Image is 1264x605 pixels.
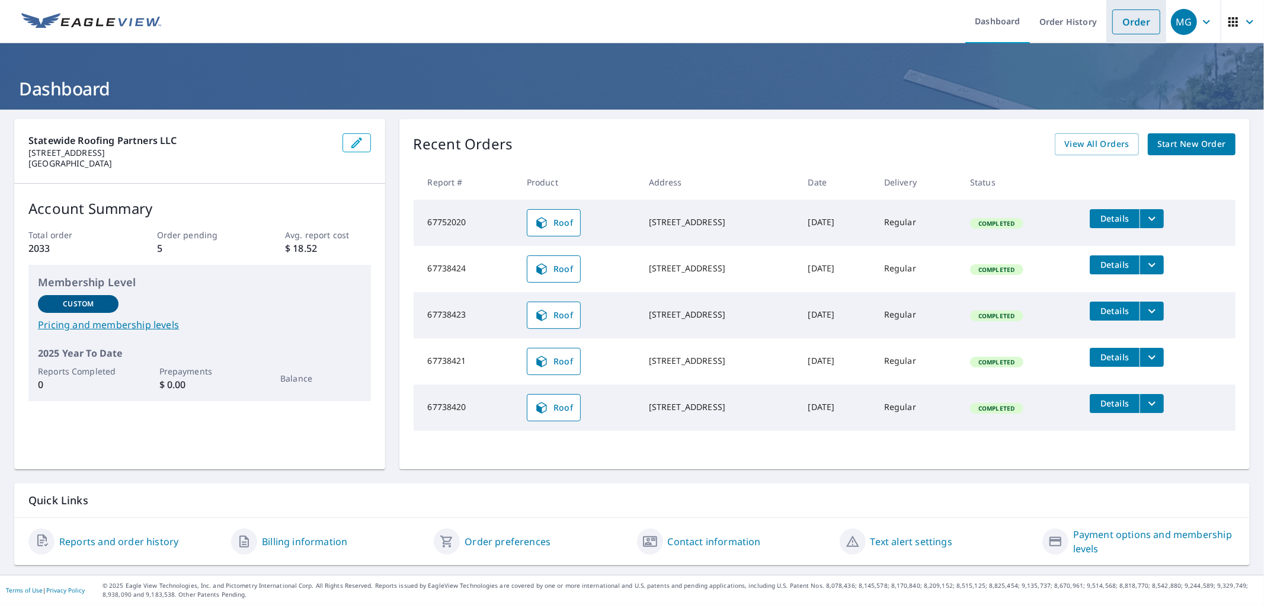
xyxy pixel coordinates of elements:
span: Details [1097,351,1132,363]
td: [DATE] [799,338,875,385]
th: Report # [414,165,517,200]
div: [STREET_ADDRESS] [649,309,789,321]
th: Address [639,165,799,200]
a: Pricing and membership levels [38,318,361,332]
span: Details [1097,398,1132,409]
a: Text alert settings [871,534,952,549]
h1: Dashboard [14,76,1250,101]
p: © 2025 Eagle View Technologies, Inc. and Pictometry International Corp. All Rights Reserved. Repo... [103,581,1258,599]
span: Completed [971,265,1022,274]
a: Contact information [668,534,761,549]
div: [STREET_ADDRESS] [649,216,789,228]
button: detailsBtn-67738423 [1090,302,1140,321]
span: Details [1097,259,1132,270]
button: filesDropdownBtn-67752020 [1140,209,1164,228]
th: Delivery [875,165,961,200]
span: Completed [971,219,1022,228]
p: Reports Completed [38,365,119,377]
div: [STREET_ADDRESS] [649,355,789,367]
td: [DATE] [799,292,875,338]
span: Start New Order [1157,137,1226,152]
a: View All Orders [1055,133,1139,155]
button: filesDropdownBtn-67738420 [1140,394,1164,413]
a: Roof [527,394,581,421]
span: Roof [535,262,574,276]
button: detailsBtn-67738424 [1090,255,1140,274]
th: Date [799,165,875,200]
td: [DATE] [799,246,875,292]
td: [DATE] [799,200,875,246]
a: Start New Order [1148,133,1236,155]
p: | [6,587,85,594]
p: Statewide Roofing Partners LLC [28,133,333,148]
th: Product [517,165,639,200]
span: Completed [971,358,1022,366]
p: 2025 Year To Date [38,346,361,360]
span: Details [1097,213,1132,224]
p: Membership Level [38,274,361,290]
a: Roof [527,255,581,283]
th: Status [961,165,1080,200]
p: Prepayments [159,365,240,377]
span: Roof [535,354,574,369]
p: $ 0.00 [159,377,240,392]
p: Custom [63,299,94,309]
p: Order pending [157,229,242,241]
td: 67738421 [414,338,517,385]
td: Regular [875,385,961,431]
span: Details [1097,305,1132,316]
p: Quick Links [28,493,1236,508]
div: [STREET_ADDRESS] [649,263,789,274]
a: Roof [527,302,581,329]
span: View All Orders [1064,137,1129,152]
button: detailsBtn-67738421 [1090,348,1140,367]
p: [STREET_ADDRESS] [28,148,333,158]
a: Billing information [262,534,347,549]
span: Roof [535,216,574,230]
a: Roof [527,209,581,236]
button: detailsBtn-67738420 [1090,394,1140,413]
td: 67752020 [414,200,517,246]
button: filesDropdownBtn-67738421 [1140,348,1164,367]
p: 0 [38,377,119,392]
td: [DATE] [799,385,875,431]
p: Avg. report cost [285,229,370,241]
a: Payment options and membership levels [1073,527,1236,556]
div: [STREET_ADDRESS] [649,401,789,413]
a: Roof [527,348,581,375]
a: Privacy Policy [46,586,85,594]
span: Completed [971,404,1022,412]
span: Roof [535,308,574,322]
span: Roof [535,401,574,415]
button: filesDropdownBtn-67738424 [1140,255,1164,274]
a: Order preferences [465,534,551,549]
a: Reports and order history [59,534,178,549]
p: Recent Orders [414,133,513,155]
p: $ 18.52 [285,241,370,255]
p: 2033 [28,241,114,255]
td: 67738423 [414,292,517,338]
p: Balance [280,372,361,385]
td: 67738424 [414,246,517,292]
td: 67738420 [414,385,517,431]
p: 5 [157,241,242,255]
p: Account Summary [28,198,371,219]
td: Regular [875,200,961,246]
p: Total order [28,229,114,241]
img: EV Logo [21,13,161,31]
button: filesDropdownBtn-67738423 [1140,302,1164,321]
div: MG [1171,9,1197,35]
a: Terms of Use [6,586,43,594]
p: [GEOGRAPHIC_DATA] [28,158,333,169]
button: detailsBtn-67752020 [1090,209,1140,228]
td: Regular [875,246,961,292]
a: Order [1112,9,1160,34]
td: Regular [875,338,961,385]
span: Completed [971,312,1022,320]
td: Regular [875,292,961,338]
